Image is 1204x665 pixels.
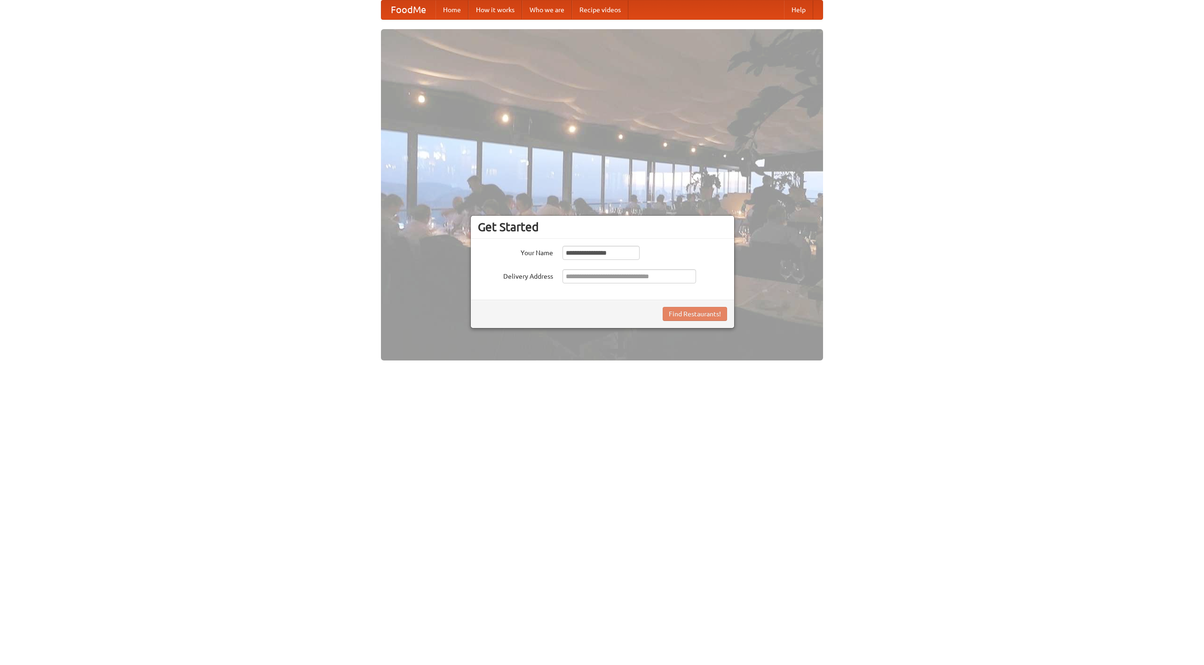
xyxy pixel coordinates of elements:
a: FoodMe [381,0,436,19]
label: Your Name [478,246,553,258]
button: Find Restaurants! [663,307,727,321]
a: Home [436,0,468,19]
a: How it works [468,0,522,19]
a: Help [784,0,813,19]
a: Recipe videos [572,0,628,19]
label: Delivery Address [478,269,553,281]
a: Who we are [522,0,572,19]
h3: Get Started [478,220,727,234]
